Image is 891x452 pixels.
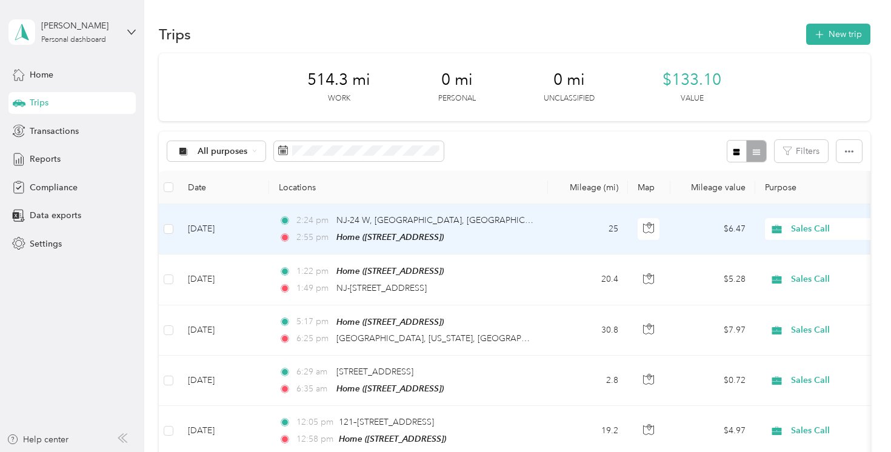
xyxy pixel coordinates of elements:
span: Home ([STREET_ADDRESS]) [336,232,444,242]
span: 2:55 pm [296,231,331,244]
button: New trip [806,24,870,45]
td: 2.8 [548,356,628,406]
p: Personal [438,93,476,104]
th: Locations [269,171,548,204]
td: 20.4 [548,254,628,305]
span: NJ-[STREET_ADDRESS] [336,283,427,293]
button: Help center [7,433,68,446]
span: NJ-24 W, [GEOGRAPHIC_DATA], [GEOGRAPHIC_DATA] [336,215,554,225]
span: 1:22 pm [296,265,331,278]
td: [DATE] [178,204,269,254]
td: [DATE] [178,356,269,406]
span: All purposes [198,147,248,156]
span: Home ([STREET_ADDRESS]) [339,434,446,444]
span: 5:17 pm [296,315,331,328]
p: Value [681,93,704,104]
span: Trips [30,96,48,109]
span: 514.3 mi [307,70,370,90]
td: $6.47 [670,204,755,254]
td: $5.28 [670,254,755,305]
td: $7.97 [670,305,755,356]
span: Reports [30,153,61,165]
span: 6:29 am [296,365,331,379]
span: 0 mi [441,70,473,90]
button: Filters [775,140,828,162]
span: [STREET_ADDRESS] [336,367,413,377]
p: Work [328,93,350,104]
th: Date [178,171,269,204]
span: Home [30,68,53,81]
span: Settings [30,238,62,250]
td: [DATE] [178,254,269,305]
span: [GEOGRAPHIC_DATA], [US_STATE], [GEOGRAPHIC_DATA] [336,333,565,344]
div: [PERSON_NAME] [41,19,117,32]
h1: Trips [159,28,191,41]
th: Mileage (mi) [548,171,628,204]
span: Compliance [30,181,78,194]
span: Data exports [30,209,81,222]
iframe: Everlance-gr Chat Button Frame [823,384,891,452]
span: 6:35 am [296,382,331,396]
span: 2:24 pm [296,214,331,227]
span: 0 mi [553,70,585,90]
td: $0.72 [670,356,755,406]
th: Mileage value [670,171,755,204]
th: Map [628,171,670,204]
span: Transactions [30,125,79,138]
span: Home ([STREET_ADDRESS]) [336,384,444,393]
span: $133.10 [662,70,721,90]
span: 6:25 pm [296,332,331,345]
span: 12:05 pm [296,416,333,429]
td: 30.8 [548,305,628,356]
span: Home ([STREET_ADDRESS]) [336,317,444,327]
td: [DATE] [178,305,269,356]
td: 25 [548,204,628,254]
span: 121–[STREET_ADDRESS] [339,417,434,427]
div: Personal dashboard [41,36,106,44]
span: 1:49 pm [296,282,331,295]
span: 12:58 pm [296,433,333,446]
span: Home ([STREET_ADDRESS]) [336,266,444,276]
p: Unclassified [544,93,595,104]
